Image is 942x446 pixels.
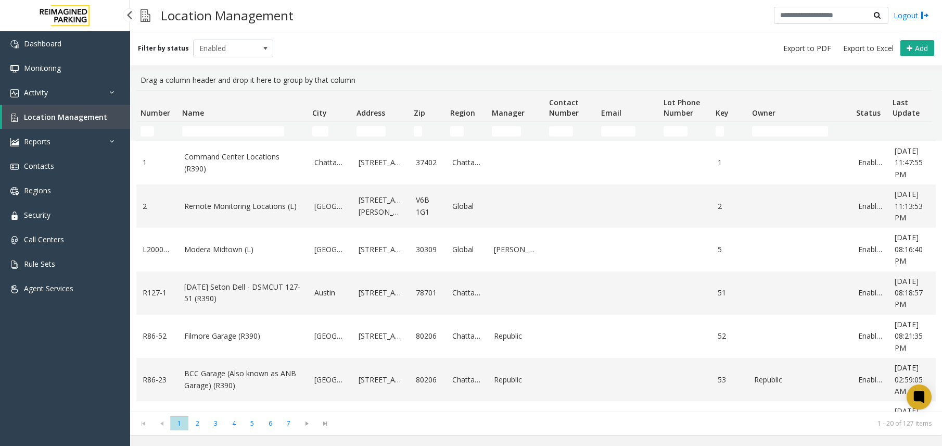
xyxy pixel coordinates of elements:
span: Security [24,210,50,220]
img: 'icon' [10,261,19,269]
span: Page 3 [207,416,225,430]
span: Go to the next page [300,419,314,428]
a: Enabled [858,374,882,386]
a: [DATE] 08:21:35 PM [895,319,934,354]
a: 78701 [416,287,440,299]
td: City Filter [308,122,352,141]
span: Enabled [194,40,257,57]
span: Zip [414,108,425,118]
span: Reports [24,137,50,146]
span: Contact Number [549,97,579,118]
a: Republic [754,374,846,386]
span: Regions [24,185,51,195]
img: logout [921,10,929,21]
a: 1 [143,157,172,168]
span: Page 6 [261,416,279,430]
a: Command Center Locations (R390) [184,151,302,175]
a: [GEOGRAPHIC_DATA] [314,374,346,386]
th: Status [852,91,888,122]
td: Contact Number Filter [545,122,597,141]
span: Go to the last page [316,416,334,431]
span: Number [141,108,170,118]
a: 2 [143,201,172,212]
span: Call Centers [24,234,64,244]
img: 'icon' [10,89,19,97]
a: [DATE] 11:13:53 PM [895,189,934,224]
span: Monitoring [24,63,61,73]
input: Zip Filter [414,126,422,137]
span: Dashboard [24,39,61,48]
span: Rule Sets [24,259,55,269]
a: [STREET_ADDRESS] [359,157,403,168]
div: Data table [130,90,942,412]
a: 53 [718,374,742,386]
span: Page 5 [243,416,261,430]
a: BCC Garage (Also known as ANB Garage) (R390) [184,368,302,391]
a: [STREET_ADDRESS] [359,287,403,299]
span: City [312,108,327,118]
img: 'icon' [10,138,19,146]
a: [DATE] 11:47:55 PM [895,145,934,180]
span: Activity [24,88,48,97]
a: [DATE] 02:59:05 AM [895,362,934,397]
a: [GEOGRAPHIC_DATA] [314,330,346,342]
a: Chattanooga [452,157,481,168]
td: Name Filter [178,122,308,141]
span: Last Update [893,97,920,118]
a: [DATE] 08:16:40 PM [895,232,934,267]
span: Page 2 [188,416,207,430]
a: R86-52 [143,330,172,342]
a: Filmore Garage (R390) [184,330,302,342]
span: Location Management [24,112,107,122]
img: 'icon' [10,285,19,293]
span: Contacts [24,161,54,171]
a: 5 [718,244,742,255]
a: [DATE] 08:23:10 PM [895,405,934,440]
a: Austin [314,287,346,299]
a: V6B 1G1 [416,194,440,218]
td: Status Filter [852,122,888,141]
span: [DATE] 08:21:35 PM [895,319,923,353]
span: Go to the last page [318,419,332,428]
input: Lot Phone Number Filter [664,126,688,137]
a: Location Management [2,105,130,129]
span: Export to Excel [843,43,894,54]
a: Global [452,201,481,212]
input: Manager Filter [492,126,521,137]
a: 80206 [416,374,440,386]
a: 30309 [416,244,440,255]
span: Region [450,108,475,118]
span: [DATE] 11:13:53 PM [895,189,923,222]
td: Manager Filter [488,122,545,141]
a: Chattanooga [452,374,481,386]
a: 2 [718,201,742,212]
input: Address Filter [357,126,386,137]
a: L20000500 [143,244,172,255]
a: Chattanooga [452,287,481,299]
a: Republic [494,330,539,342]
button: Export to PDF [779,41,835,56]
a: R86-23 [143,374,172,386]
input: Name Filter [182,126,284,137]
td: Key Filter [711,122,748,141]
a: Global [452,244,481,255]
td: Number Filter [136,122,178,141]
a: Enabled [858,330,882,342]
td: Owner Filter [748,122,852,141]
a: 1 [718,157,742,168]
span: [DATE] 11:47:55 PM [895,146,923,179]
a: Chattanooga [314,157,346,168]
a: [DATE] 08:18:57 PM [895,276,934,311]
td: Address Filter [352,122,410,141]
span: Lot Phone Number [664,97,700,118]
a: Chattanooga [452,330,481,342]
span: [DATE] 08:18:57 PM [895,276,923,309]
input: Owner Filter [752,126,828,137]
img: 'icon' [10,65,19,73]
img: 'icon' [10,40,19,48]
a: Enabled [858,201,882,212]
span: [DATE] 08:23:10 PM [895,406,923,439]
input: City Filter [312,126,328,137]
span: Page 1 [170,416,188,430]
span: [DATE] 08:16:40 PM [895,232,923,266]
